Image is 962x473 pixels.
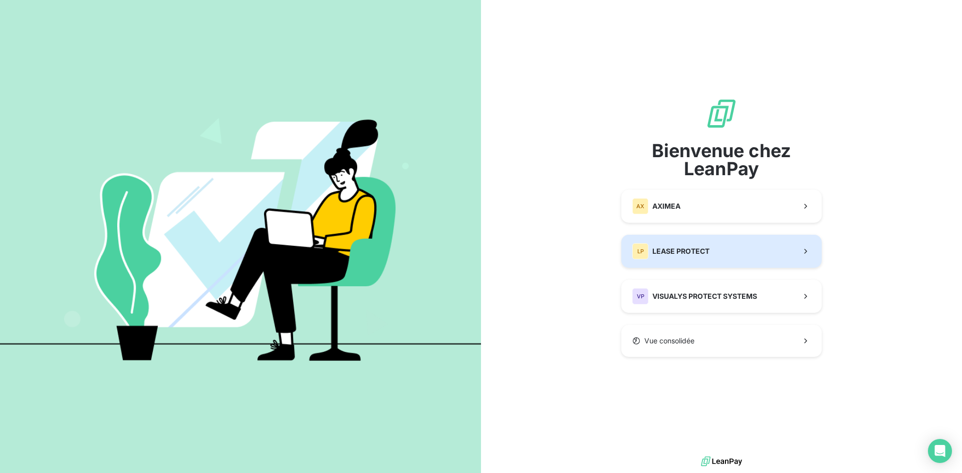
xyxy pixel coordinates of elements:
span: Bienvenue chez LeanPay [621,142,822,178]
button: LPLEASE PROTECT [621,235,822,268]
div: VP [632,288,648,304]
img: logo [701,454,742,469]
div: LP [632,243,648,259]
span: VISUALYS PROTECT SYSTEMS [652,291,757,301]
span: Vue consolidée [644,336,694,346]
button: VPVISUALYS PROTECT SYSTEMS [621,280,822,313]
button: AXAXIMEA [621,190,822,223]
div: Open Intercom Messenger [928,439,952,463]
span: AXIMEA [652,201,680,211]
img: logo sigle [705,98,738,130]
button: Vue consolidée [621,325,822,357]
span: LEASE PROTECT [652,246,709,256]
div: AX [632,198,648,214]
